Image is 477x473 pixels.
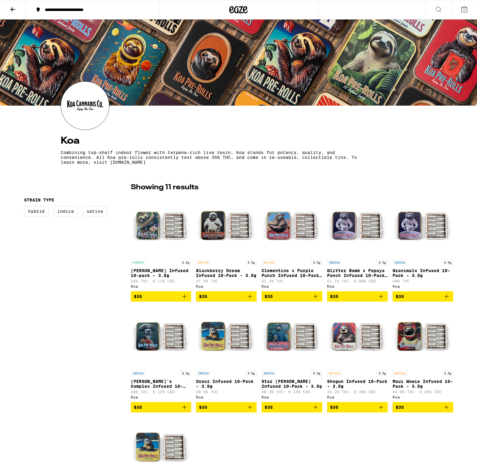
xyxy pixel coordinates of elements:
button: Add to bag [196,402,257,412]
p: 40.3% THC: 0.19% CBD [262,390,322,394]
div: Koa [393,395,453,399]
a: Open page for Maui Wowie Infused 10-Pack - 3.5g from Koa [393,307,453,402]
p: HYBRID [131,260,145,265]
p: INDICA [262,370,276,376]
img: Koa - Clementine x Purple Punch Infused 10-Pack - 3.5g [262,196,322,257]
img: Koa - Runtz Infused 10-pack - 3.5g [131,196,191,257]
p: 51.1% THC: 0.08% CBD [327,279,388,283]
p: 3.5g [180,370,191,376]
img: Koa - Glitter Bomb x Papaya Punch Infused 10-Pack - 3.5g [327,196,388,257]
p: Blackberry Dream Infused 10-Pack - 3.5g [196,268,257,278]
div: Koa [262,395,322,399]
p: SATIVA [393,370,407,376]
a: Open page for Runtz Infused 10-pack - 3.5g from Koa [131,196,191,291]
button: Add to bag [393,402,453,412]
span: $35 [265,294,273,299]
p: 3.5g [442,260,453,265]
div: Koa [393,284,453,288]
h4: Koa [61,136,417,146]
p: Showing 11 results [131,182,198,193]
p: INDICA [327,260,342,265]
a: Open page for Star Berry Infused 10-Pack - 3.5g from Koa [262,307,322,402]
p: INDICA [131,370,145,376]
p: Star [PERSON_NAME] Infused 10-Pack - 3.5g [262,379,322,389]
a: Open page for Shogun Infused 10-Pack - 3.5g from Koa [327,307,388,402]
legend: Strain Type [24,198,54,202]
span: $35 [396,405,404,410]
button: Add to bag [131,402,191,412]
span: $35 [330,294,338,299]
p: 42.6% THC: 0.09% CBD [393,390,453,394]
img: Koa - Maui Wowie Infused 10-Pack - 3.5g [393,307,453,367]
p: [PERSON_NAME]'s Complex Infused 10-pack - 3.5g [131,379,191,389]
img: Koa - Napoleon's Complex Infused 10-pack - 3.5g [131,307,191,367]
p: 3.5g [246,370,257,376]
img: Koa - Oreoz Infused 10-Pack - 3.5g [196,307,257,367]
span: $35 [330,405,338,410]
p: 3.5g [442,370,453,376]
div: Koa [196,284,257,288]
p: 40% THC: 0.12% CBD [131,390,191,394]
p: INDICA [393,260,407,265]
img: Koa - Blackberry Dream Infused 10-Pack - 3.5g [196,196,257,257]
img: Koa - Granimals Infused 10-Pack - 3.5g [393,196,453,257]
p: Shogun Infused 10-Pack - 3.5g [327,379,388,389]
span: $35 [396,294,404,299]
button: Add to bag [393,291,453,302]
button: Add to bag [131,291,191,302]
p: [PERSON_NAME] Infused 10-pack - 3.5g [131,268,191,278]
span: $35 [134,405,142,410]
button: Add to bag [327,291,388,302]
a: Open page for Oreoz Infused 10-Pack - 3.5g from Koa [196,307,257,402]
span: $35 [265,405,273,410]
button: Add to bag [262,402,322,412]
p: 51.2% THC [262,279,322,283]
img: Koa - Shogun Infused 10-Pack - 3.5g [327,307,388,367]
p: Clementine x Purple Punch Infused 10-Pack - 3.5g [262,268,322,278]
div: Koa [131,284,191,288]
label: Indica [53,206,78,216]
div: Koa [131,395,191,399]
p: Glitter Bomb x Papaya Punch Infused 10-Pack - 3.5g [327,268,388,278]
div: Koa [196,395,257,399]
p: SATIVA [327,370,342,376]
span: $35 [134,294,142,299]
a: Open page for Granimals Infused 10-Pack - 3.5g from Koa [393,196,453,291]
button: Add to bag [327,402,388,412]
div: Koa [327,395,388,399]
p: 3.5g [246,260,257,265]
button: Add to bag [196,291,257,302]
p: 3.5g [180,260,191,265]
a: Open page for Glitter Bomb x Papaya Punch Infused 10-Pack - 3.5g from Koa [327,196,388,291]
p: 40% THC [393,279,453,283]
p: SATIVA [196,260,211,265]
p: 33.2% THC: 0.39% CBD [327,390,388,394]
div: Koa [262,284,322,288]
label: Hybrid [24,206,48,216]
p: 3.5g [311,370,322,376]
p: Oreoz Infused 10-Pack - 3.5g [196,379,257,389]
img: Koa - Star Berry Infused 10-Pack - 3.5g [262,307,322,367]
div: Koa [327,284,388,288]
button: Add to bag [262,291,322,302]
a: Open page for Clementine x Purple Punch Infused 10-Pack - 3.5g from Koa [262,196,322,291]
p: INDICA [196,370,211,376]
p: SATIVA [262,260,276,265]
img: Koa logo [61,82,109,130]
a: Open page for Napoleon's Complex Infused 10-pack - 3.5g from Koa [131,307,191,402]
p: 3.5g [311,260,322,265]
label: Sativa [83,206,107,216]
a: Open page for Blackberry Dream Infused 10-Pack - 3.5g from Koa [196,196,257,291]
p: 37.9% THC [196,279,257,283]
span: $35 [199,405,207,410]
p: Maui Wowie Infused 10-Pack - 3.5g [393,379,453,389]
p: 3.5g [377,370,388,376]
p: 38.6% THC [196,390,257,394]
p: 44% THC: 0.11% CBD [131,279,191,283]
p: 3.5g [377,260,388,265]
p: Granimals Infused 10-Pack - 3.5g [393,268,453,278]
span: $35 [199,294,207,299]
p: Combining top-shelf indoor flower with terpene-rich live resin, Koa stands for potency, quality, ... [61,150,363,165]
